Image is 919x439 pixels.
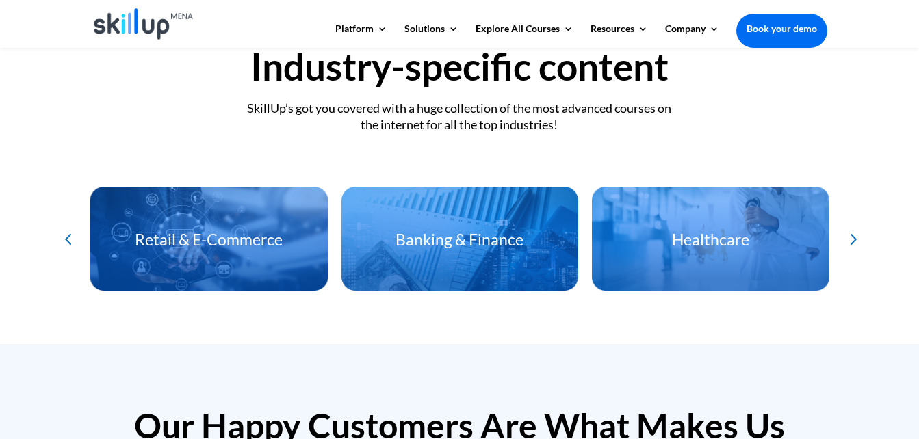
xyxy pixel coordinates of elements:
[591,24,648,47] a: Resources
[90,187,327,291] div: 4 / 12
[665,24,719,47] a: Company
[92,101,827,133] div: SkillUp’s got you covered with a huge collection of the most advanced courses on the internet for...
[736,14,827,44] a: Book your demo
[94,8,193,40] img: Skillup Mena
[476,24,573,47] a: Explore All Courses
[592,232,829,254] h3: Healthcare
[592,187,829,291] div: 6 / 12
[404,24,458,47] a: Solutions
[90,232,327,254] h3: Retail & E-Commerce
[840,228,863,250] div: Next slide
[56,228,79,250] div: Previous slide
[92,10,827,92] h2: Industry-specific content
[341,232,578,254] h3: Banking & Finance
[341,187,578,291] div: 5 / 12
[335,24,387,47] a: Platform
